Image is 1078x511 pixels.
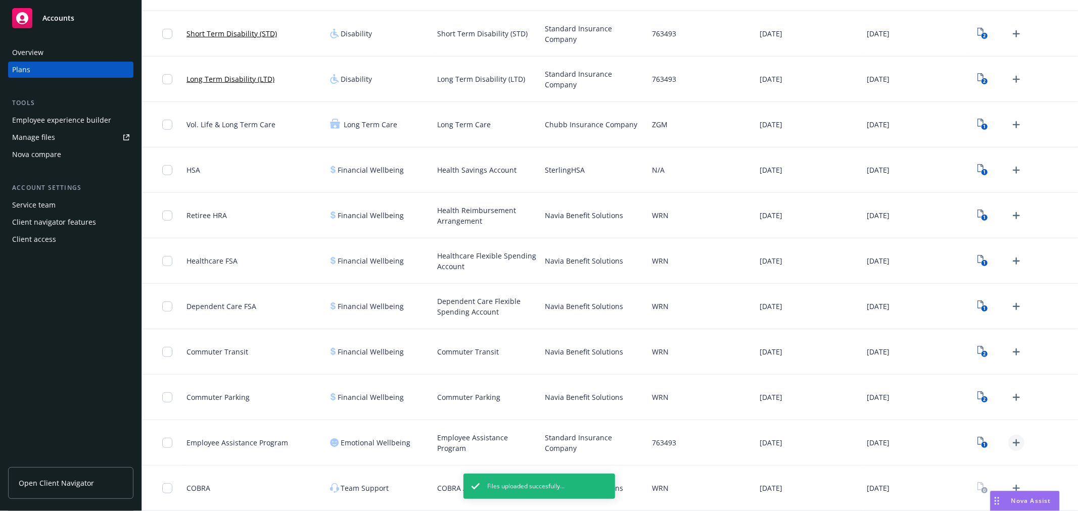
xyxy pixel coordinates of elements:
span: Financial Wellbeing [338,392,404,402]
a: Upload Plan Documents [1008,208,1024,224]
span: ZGM [652,119,668,130]
a: View Plan Documents [974,435,991,451]
span: Accounts [42,14,74,22]
span: Navia Benefit Solutions [545,255,623,266]
text: 1 [983,305,986,312]
button: Nova Assist [990,491,1060,511]
span: Commuter Parking [437,392,500,402]
span: Long Term Care [437,119,491,130]
span: Chubb Insurance Company [545,119,637,130]
span: Financial Wellbeing [338,301,404,312]
span: Standard Insurance Company [545,23,644,44]
span: Commuter Transit [437,346,499,357]
text: 1 [983,124,986,130]
a: View Plan Documents [974,298,991,315]
a: Upload Plan Documents [1008,162,1024,178]
span: Long Term Disability (LTD) [437,74,525,84]
a: Nova compare [8,146,133,163]
input: Toggle Row Selected [162,483,172,493]
input: Toggle Row Selected [162,74,172,84]
span: Nova Assist [1011,496,1051,505]
span: [DATE] [760,392,782,402]
a: Overview [8,44,133,61]
a: Employee experience builder [8,112,133,128]
span: 763493 [652,74,676,84]
span: WRN [652,392,669,402]
a: Upload Plan Documents [1008,480,1024,496]
a: View Plan Documents [974,480,991,496]
text: 2 [983,33,986,39]
span: Financial Wellbeing [338,255,404,266]
input: Toggle Row Selected [162,347,172,357]
span: [DATE] [760,483,782,493]
text: 1 [983,169,986,176]
span: [DATE] [867,119,890,130]
text: 1 [983,215,986,221]
input: Toggle Row Selected [162,29,172,39]
a: View Plan Documents [974,26,991,42]
span: Navia Benefit Solutions [545,210,623,221]
span: [DATE] [760,165,782,175]
span: [DATE] [867,210,890,221]
input: Toggle Row Selected [162,211,172,221]
a: Manage files [8,129,133,145]
a: Service team [8,197,133,213]
span: [DATE] [867,301,890,312]
span: Vol. Life & Long Term Care [186,119,275,130]
span: WRN [652,346,669,357]
span: WRN [652,483,669,493]
input: Toggle Row Selected [162,392,172,402]
a: Upload Plan Documents [1008,389,1024,405]
div: Overview [12,44,43,61]
span: [DATE] [867,483,890,493]
a: View Plan Documents [974,71,991,87]
text: 2 [983,396,986,403]
a: View Plan Documents [974,162,991,178]
a: Plans [8,62,133,78]
div: Nova compare [12,146,61,163]
span: [DATE] [760,119,782,130]
span: 763493 [652,28,676,39]
span: COBRA Administration [437,483,513,493]
span: COBRA [186,483,210,493]
span: [DATE] [760,74,782,84]
span: Disability [341,74,372,84]
span: [DATE] [760,301,782,312]
input: Toggle Row Selected [162,438,172,448]
text: 1 [983,260,986,267]
span: SterlingHSA [545,165,585,175]
span: Open Client Navigator [19,478,94,488]
span: Employee Assistance Program [186,437,288,448]
a: View Plan Documents [974,344,991,360]
text: 2 [983,351,986,357]
span: [DATE] [760,255,782,266]
div: Manage files [12,129,55,145]
span: [DATE] [867,392,890,402]
div: Client navigator features [12,214,96,230]
span: Emotional Wellbeing [341,437,411,448]
a: Upload Plan Documents [1008,71,1024,87]
a: View Plan Documents [974,117,991,133]
span: [DATE] [867,255,890,266]
a: Accounts [8,4,133,32]
a: Short Term Disability (STD) [186,28,277,39]
span: [DATE] [760,437,782,448]
span: Team Support [341,483,389,493]
span: Standard Insurance Company [545,69,644,90]
input: Toggle Row Selected [162,120,172,130]
span: Financial Wellbeing [338,165,404,175]
span: Navia Benefit Solutions [545,392,623,402]
span: [DATE] [867,165,890,175]
span: Short Term Disability (STD) [437,28,528,39]
span: Healthcare Flexible Spending Account [437,250,537,272]
span: [DATE] [867,346,890,357]
span: N/A [652,165,665,175]
text: 1 [983,442,986,448]
div: Client access [12,231,56,247]
a: Client navigator features [8,214,133,230]
input: Toggle Row Selected [162,165,172,175]
span: Retiree HRA [186,210,227,221]
a: Upload Plan Documents [1008,117,1024,133]
span: Commuter Parking [186,392,250,402]
span: [DATE] [760,210,782,221]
